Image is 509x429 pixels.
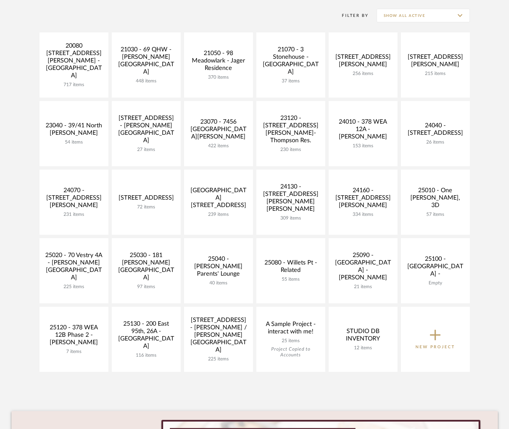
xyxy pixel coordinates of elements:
div: Empty [406,280,464,286]
div: 25080 - Willets Pt - Related [262,259,320,277]
div: 27 items [117,147,175,153]
div: 24010 - 378 WEA 12A - [PERSON_NAME] [334,118,392,143]
div: 12 items [334,345,392,351]
div: 97 items [117,284,175,290]
div: A Sample Project - interact with me! [262,321,320,338]
div: 25020 - 70 Vestry 4A - [PERSON_NAME][GEOGRAPHIC_DATA] [45,252,103,284]
div: [STREET_ADDRESS][PERSON_NAME] [334,53,392,71]
div: 26 items [406,140,464,145]
div: [STREET_ADDRESS] - [PERSON_NAME][GEOGRAPHIC_DATA] [117,115,175,147]
div: 55 items [262,277,320,282]
div: [GEOGRAPHIC_DATA][STREET_ADDRESS] [189,187,248,212]
div: [STREET_ADDRESS] - [PERSON_NAME] / [PERSON_NAME][GEOGRAPHIC_DATA] [189,317,248,356]
div: 334 items [334,212,392,218]
div: 72 items [117,204,175,210]
div: 24130 - [STREET_ADDRESS][PERSON_NAME][PERSON_NAME] [262,183,320,216]
div: 25010 - One [PERSON_NAME], 3D [406,187,464,212]
div: 116 items [117,353,175,358]
div: 25030 - 181 [PERSON_NAME][GEOGRAPHIC_DATA] [117,252,175,284]
div: 57 items [406,212,464,218]
div: 21 items [334,284,392,290]
div: 25090 - [GEOGRAPHIC_DATA] - [PERSON_NAME] [334,252,392,284]
div: Project Copied to Accounts [262,347,320,358]
div: 153 items [334,143,392,149]
div: 25 items [262,338,320,344]
div: 7 items [45,349,103,355]
div: 23120 - [STREET_ADDRESS][PERSON_NAME]-Thompson Res. [262,115,320,147]
div: 24160 - [STREET_ADDRESS][PERSON_NAME] [334,187,392,212]
div: 225 items [45,284,103,290]
div: 215 items [406,71,464,77]
button: New Project [401,307,470,372]
div: 25130 - 200 East 95th, 26A - [GEOGRAPHIC_DATA] [117,320,175,353]
div: 25040 - [PERSON_NAME] Parents' Lounge [189,255,248,280]
p: New Project [415,344,455,350]
div: [STREET_ADDRESS][PERSON_NAME] [406,53,464,71]
div: 20080 [STREET_ADDRESS][PERSON_NAME] - [GEOGRAPHIC_DATA] [45,42,103,82]
div: 230 items [262,147,320,153]
div: 231 items [45,212,103,218]
div: 54 items [45,140,103,145]
div: 717 items [45,82,103,88]
div: 37 items [262,78,320,84]
div: 225 items [189,356,248,362]
div: 309 items [262,216,320,221]
div: 422 items [189,143,248,149]
div: 370 items [189,75,248,80]
div: 25100 - [GEOGRAPHIC_DATA] - [406,255,464,280]
div: 21030 - 69 QHW - [PERSON_NAME][GEOGRAPHIC_DATA] [117,46,175,78]
div: 21050 - 98 Meadowlark - Jager Residence [189,50,248,75]
div: Filter By [333,12,369,19]
div: STUDIO DB INVENTORY [334,328,392,345]
div: 23040 - 39/41 North [PERSON_NAME] [45,122,103,140]
div: 23070 - 7456 [GEOGRAPHIC_DATA][PERSON_NAME] [189,118,248,143]
div: 21070 - 3 Stonehouse - [GEOGRAPHIC_DATA] [262,46,320,78]
div: 448 items [117,78,175,84]
div: 239 items [189,212,248,218]
div: 40 items [189,280,248,286]
div: 25120 - 378 WEA 12B Phase 2 - [PERSON_NAME] [45,324,103,349]
div: [STREET_ADDRESS] [117,194,175,204]
div: 24040 - [STREET_ADDRESS] [406,122,464,140]
div: 24070 - [STREET_ADDRESS][PERSON_NAME] [45,187,103,212]
div: 256 items [334,71,392,77]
